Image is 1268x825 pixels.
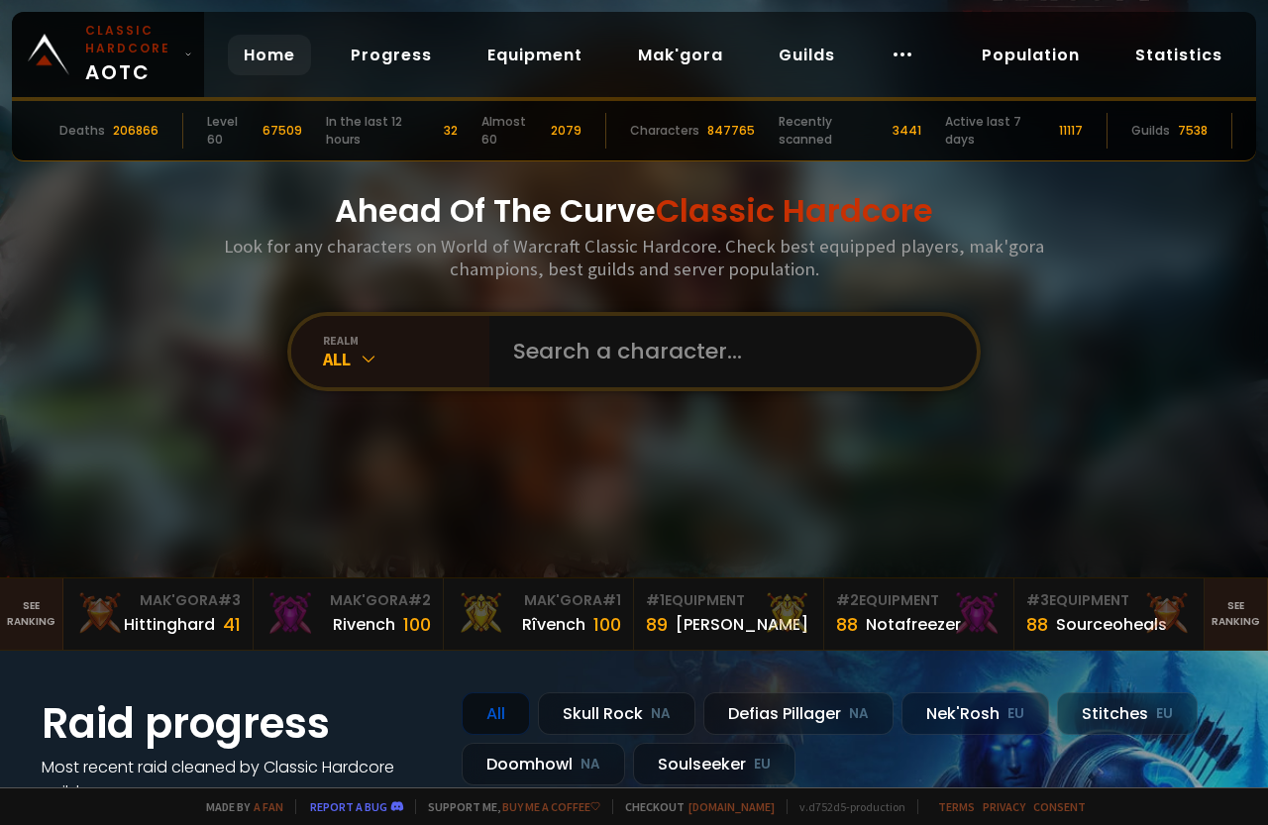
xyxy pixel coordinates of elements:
div: Doomhowl [462,743,625,785]
a: #1Equipment89[PERSON_NAME] [634,578,824,650]
a: Buy me a coffee [502,799,600,814]
a: Mak'Gora#3Hittinghard41 [63,578,254,650]
a: [DOMAIN_NAME] [688,799,775,814]
small: NA [849,704,869,724]
div: Recently scanned [779,113,885,149]
div: Notafreezer [866,612,961,637]
div: Level 60 [207,113,255,149]
div: 88 [836,611,858,638]
small: EU [754,755,771,774]
div: Characters [630,122,699,140]
small: EU [1007,704,1024,724]
div: Rivench [333,612,395,637]
a: Mak'gora [622,35,739,75]
input: Search a character... [501,316,953,387]
div: Mak'Gora [265,590,431,611]
small: NA [651,704,671,724]
span: v. d752d5 - production [787,799,905,814]
a: Consent [1033,799,1086,814]
a: Statistics [1119,35,1238,75]
a: Report a bug [310,799,387,814]
div: Skull Rock [538,692,695,735]
div: Nek'Rosh [901,692,1049,735]
span: # 2 [836,590,859,610]
a: Classic HardcoreAOTC [12,12,204,97]
div: Almost 60 [481,113,543,149]
div: 100 [593,611,621,638]
div: 88 [1026,611,1048,638]
div: 89 [646,611,668,638]
span: # 3 [218,590,241,610]
span: # 2 [408,590,431,610]
div: Mak'Gora [75,590,241,611]
div: Equipment [646,590,811,611]
div: Hittinghard [124,612,215,637]
div: Active last 7 days [945,113,1051,149]
h1: Ahead Of The Curve [335,187,933,235]
div: Defias Pillager [703,692,894,735]
small: Classic Hardcore [85,22,176,57]
div: 41 [223,611,241,638]
div: 206866 [113,122,158,140]
span: # 1 [646,590,665,610]
div: All [323,348,489,370]
a: Terms [938,799,975,814]
div: realm [323,333,489,348]
div: 3441 [893,122,921,140]
div: Soulseeker [633,743,795,785]
small: NA [581,755,600,774]
span: Checkout [612,799,775,814]
div: All [462,692,530,735]
span: Made by [194,799,283,814]
div: Sourceoheals [1056,612,1167,637]
div: Rîvench [522,612,585,637]
a: Guilds [763,35,851,75]
div: 100 [403,611,431,638]
div: 11117 [1059,122,1083,140]
a: Mak'Gora#2Rivench100 [254,578,444,650]
div: 67509 [263,122,302,140]
a: Progress [335,35,448,75]
div: Guilds [1131,122,1170,140]
div: 32 [444,122,458,140]
a: Mak'Gora#1Rîvench100 [444,578,634,650]
a: a fan [254,799,283,814]
div: Deaths [59,122,105,140]
div: 2079 [551,122,581,140]
a: Seeranking [1205,578,1268,650]
h3: Look for any characters on World of Warcraft Classic Hardcore. Check best equipped players, mak'g... [216,235,1052,280]
span: AOTC [85,22,176,87]
a: Privacy [983,799,1025,814]
div: In the last 12 hours [326,113,437,149]
div: 7538 [1178,122,1208,140]
small: EU [1156,704,1173,724]
a: Equipment [472,35,598,75]
h4: Most recent raid cleaned by Classic Hardcore guilds [42,755,438,804]
span: # 1 [602,590,621,610]
div: Mak'Gora [456,590,621,611]
a: Population [966,35,1096,75]
div: Equipment [1026,590,1192,611]
div: Equipment [836,590,1002,611]
span: Support me, [415,799,600,814]
span: Classic Hardcore [656,188,933,233]
a: Home [228,35,311,75]
h1: Raid progress [42,692,438,755]
div: [PERSON_NAME] [676,612,808,637]
div: Stitches [1057,692,1198,735]
div: 847765 [707,122,755,140]
a: #2Equipment88Notafreezer [824,578,1014,650]
a: #3Equipment88Sourceoheals [1014,578,1205,650]
span: # 3 [1026,590,1049,610]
